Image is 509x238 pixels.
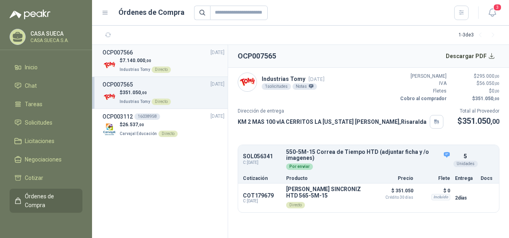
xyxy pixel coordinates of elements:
button: 3 [485,6,499,20]
p: Precio [373,176,413,181]
p: Fletes [399,87,447,95]
p: $ 0 [418,186,450,196]
p: Cotización [243,176,281,181]
p: 5 [464,152,467,161]
h3: OCP007565 [102,80,133,89]
a: Tareas [10,97,82,112]
span: Chat [25,81,37,90]
span: ,00 [491,118,499,125]
a: OCP00311216038958[DATE] Company Logo$26.537,00Carvajal EducaciónDirecto [102,112,224,137]
span: ,00 [495,74,499,79]
p: Producto [286,176,369,181]
span: Crédito 30 días [373,196,413,200]
p: Flete [418,176,450,181]
img: Company Logo [238,73,257,91]
p: Entrega [455,176,476,181]
p: Total al Proveedor [457,107,499,115]
span: C: [DATE] [243,159,281,166]
a: Remisiones [10,216,82,231]
span: ,00 [145,58,151,63]
span: ,00 [495,89,499,93]
span: Negociaciones [25,155,62,164]
div: 1 solicitudes [262,83,291,90]
p: $ [120,89,171,97]
span: 7.140.000 [122,58,151,63]
span: Industrias Tomy [120,67,150,72]
img: Company Logo [102,90,116,104]
div: 1 - 3 de 3 [459,29,499,42]
div: Directo [158,131,178,137]
p: 2 días [455,193,476,203]
p: $ [451,87,499,95]
p: Docs [481,176,494,181]
span: [DATE] [210,81,224,88]
span: Tareas [25,100,42,109]
span: C: [DATE] [243,199,281,204]
img: Logo peakr [10,10,50,19]
span: ,00 [141,91,147,95]
a: Licitaciones [10,133,82,149]
span: Cotizar [25,173,43,182]
span: ,00 [138,123,144,127]
span: 295.000 [477,73,499,79]
div: Directo [286,202,305,208]
p: Dirección de entrega [238,107,443,115]
a: OCP007566[DATE] Company Logo$7.140.000,00Industrias TomyDirecto [102,48,224,73]
p: $ [120,121,178,129]
p: $ [120,57,171,65]
span: Órdenes de Compra [25,192,75,210]
span: 351.050 [462,116,499,126]
div: Directo [152,99,171,105]
a: Cotizar [10,170,82,186]
div: 16038958 [134,113,160,120]
h3: OCP007566 [102,48,133,57]
div: Notas [293,83,317,90]
div: Incluido [431,194,450,200]
span: 26.537 [122,122,144,127]
span: 351.050 [475,96,499,101]
span: 56.050 [479,81,499,86]
span: Solicitudes [25,118,52,127]
div: Unidades [453,161,478,167]
p: Industrias Tomy [262,75,325,83]
p: COT179679 [243,192,281,199]
span: Carvajal Educación [120,131,157,136]
p: [PERSON_NAME] SINCRONIZ HTD 565-5M-15 [286,186,369,199]
p: IVA [399,80,447,87]
p: $ [451,73,499,80]
img: Company Logo [102,58,116,72]
a: Inicio [10,60,82,75]
span: Inicio [25,63,38,72]
span: 3 [493,4,502,11]
p: SOL056341 [243,153,281,159]
div: Por enviar [286,163,313,170]
span: [DATE] [210,49,224,56]
p: $ [451,95,499,103]
a: Negociaciones [10,152,82,167]
a: Solicitudes [10,115,82,130]
h2: OCP007565 [238,50,276,62]
p: CASA SUECA [30,31,80,36]
span: [DATE] [210,113,224,120]
span: Licitaciones [25,137,54,145]
button: Descargar PDF [441,48,500,64]
span: Industrias Tomy [120,99,150,104]
a: Órdenes de Compra [10,189,82,213]
p: $ [451,80,499,87]
span: ,00 [495,81,499,86]
a: Chat [10,78,82,93]
p: 550-5M-15 Correa de Tiempo HTD (adjuntar ficha y /o imagenes) [286,149,450,161]
a: OCP007565[DATE] Company Logo$351.050,00Industrias TomyDirecto [102,80,224,105]
p: $ 351.050 [373,186,413,200]
div: Directo [152,67,171,73]
h3: OCP003112 [102,112,133,121]
p: [PERSON_NAME] [399,73,447,80]
h1: Órdenes de Compra [118,7,184,18]
p: CASA SUECA S.A. [30,38,80,43]
span: [DATE] [309,76,325,82]
p: Cobro al comprador [399,95,447,103]
span: 0 [492,88,499,94]
p: $ [457,115,499,127]
p: KM 2 MAS 100 vIA CERRITOS LA [US_STATE] [PERSON_NAME] , Risaralda [238,117,427,126]
img: Company Logo [102,122,116,136]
